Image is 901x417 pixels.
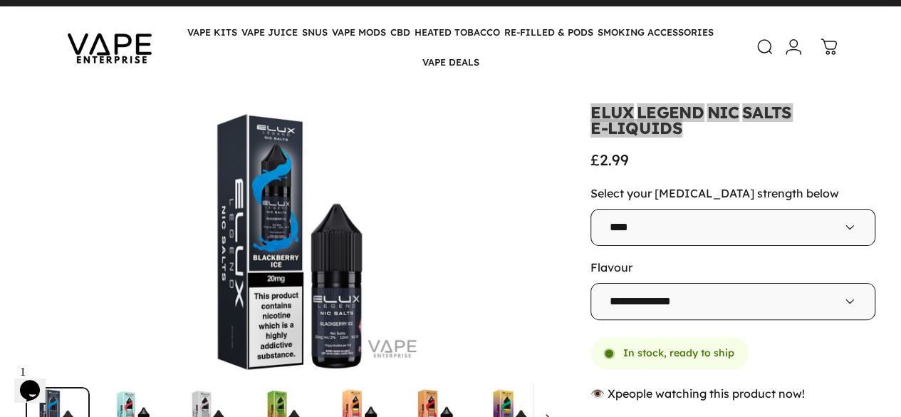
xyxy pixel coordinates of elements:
summary: SMOKING ACCESSORIES [595,17,716,47]
summary: VAPE KITS [185,17,239,47]
animate-element: NIC [707,105,739,121]
nav: Primary [167,17,734,77]
a: VAPE DEALS [420,47,481,77]
span: In stock, ready to ship [623,347,734,360]
animate-element: E-LIQUIDS [590,120,682,137]
label: Flavour [590,260,632,274]
animate-element: LEGEND [637,105,704,121]
summary: SNUS [300,17,330,47]
a: 0 items [813,31,845,63]
img: Vape Enterprise [46,14,174,81]
animate-element: SALTS [742,105,792,121]
summary: CBD [388,17,412,47]
label: Select your [MEDICAL_DATA] strength below [590,186,839,200]
animate-element: ELUX [590,105,633,121]
div: 👁️ people watching this product now! [590,386,875,401]
span: £2.99 [590,150,629,169]
summary: RE-FILLED & PODS [502,17,595,47]
summary: VAPE MODS [330,17,388,47]
button: Open media 45 in modal [26,105,562,376]
summary: VAPE JUICE [239,17,300,47]
iframe: chat widget [14,360,60,403]
summary: HEATED TOBACCO [412,17,502,47]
